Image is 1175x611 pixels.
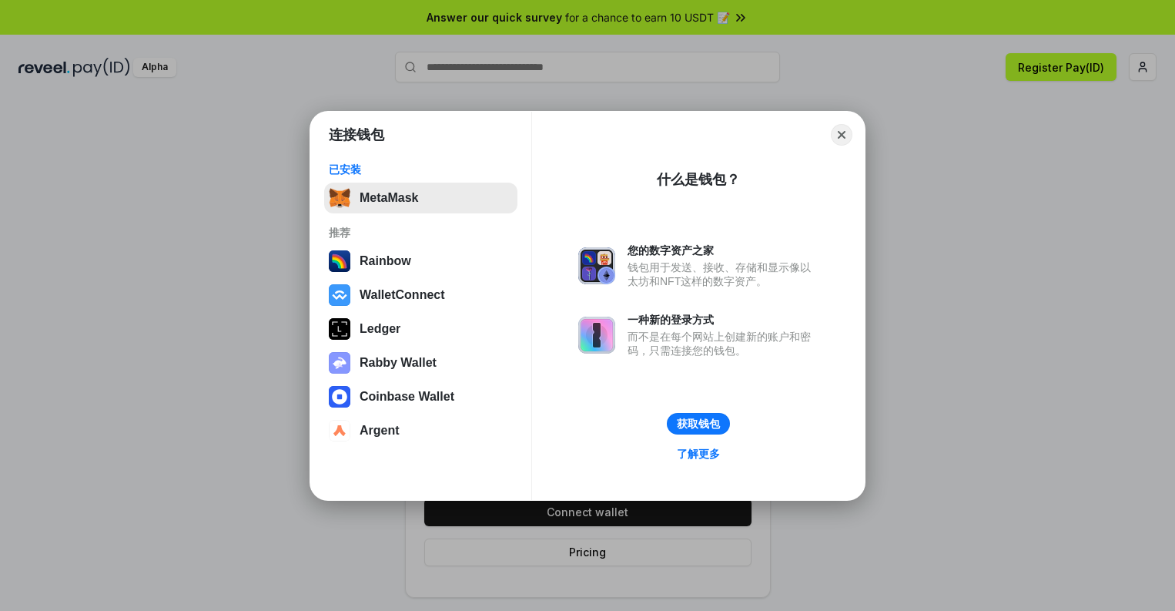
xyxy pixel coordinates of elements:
div: 您的数字资产之家 [628,243,818,257]
button: Argent [324,415,517,446]
div: Argent [360,424,400,438]
img: svg+xml,%3Csvg%20xmlns%3D%22http%3A%2F%2Fwww.w3.org%2F2000%2Fsvg%22%20width%3D%2228%22%20height%3... [329,318,350,340]
div: 一种新的登录方式 [628,313,818,327]
div: 已安装 [329,163,513,176]
button: WalletConnect [324,280,517,311]
button: Close [831,124,852,146]
img: svg+xml,%3Csvg%20xmlns%3D%22http%3A%2F%2Fwww.w3.org%2F2000%2Fsvg%22%20fill%3D%22none%22%20viewBox... [329,352,350,374]
button: 获取钱包 [667,413,730,435]
button: Rainbow [324,246,517,277]
button: MetaMask [324,183,517,213]
a: 了解更多 [668,444,729,464]
div: Coinbase Wallet [360,390,454,404]
button: Rabby Wallet [324,347,517,378]
img: svg+xml,%3Csvg%20xmlns%3D%22http%3A%2F%2Fwww.w3.org%2F2000%2Fsvg%22%20fill%3D%22none%22%20viewBox... [578,317,615,354]
div: MetaMask [360,191,418,205]
img: svg+xml,%3Csvg%20xmlns%3D%22http%3A%2F%2Fwww.w3.org%2F2000%2Fsvg%22%20fill%3D%22none%22%20viewBox... [578,247,615,284]
img: svg+xml,%3Csvg%20width%3D%22120%22%20height%3D%22120%22%20viewBox%3D%220%200%20120%20120%22%20fil... [329,250,350,272]
div: Rabby Wallet [360,356,437,370]
button: Ledger [324,314,517,344]
img: svg+xml,%3Csvg%20width%3D%2228%22%20height%3D%2228%22%20viewBox%3D%220%200%2028%2028%22%20fill%3D... [329,284,350,306]
div: WalletConnect [360,288,445,302]
img: svg+xml,%3Csvg%20width%3D%2228%22%20height%3D%2228%22%20viewBox%3D%220%200%2028%2028%22%20fill%3D... [329,420,350,441]
div: 而不是在每个网站上创建新的账户和密码，只需连接您的钱包。 [628,330,818,358]
div: Ledger [360,322,400,336]
h1: 连接钱包 [329,126,384,144]
div: 钱包用于发送、接收、存储和显示像以太坊和NFT这样的数字资产。 [628,260,818,288]
img: svg+xml,%3Csvg%20fill%3D%22none%22%20height%3D%2233%22%20viewBox%3D%220%200%2035%2033%22%20width%... [329,187,350,209]
div: 推荐 [329,226,513,240]
div: 什么是钱包？ [657,170,740,189]
div: 获取钱包 [677,417,720,431]
img: svg+xml,%3Csvg%20width%3D%2228%22%20height%3D%2228%22%20viewBox%3D%220%200%2028%2028%22%20fill%3D... [329,386,350,408]
div: Rainbow [360,254,411,268]
div: 了解更多 [677,447,720,461]
button: Coinbase Wallet [324,381,517,412]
